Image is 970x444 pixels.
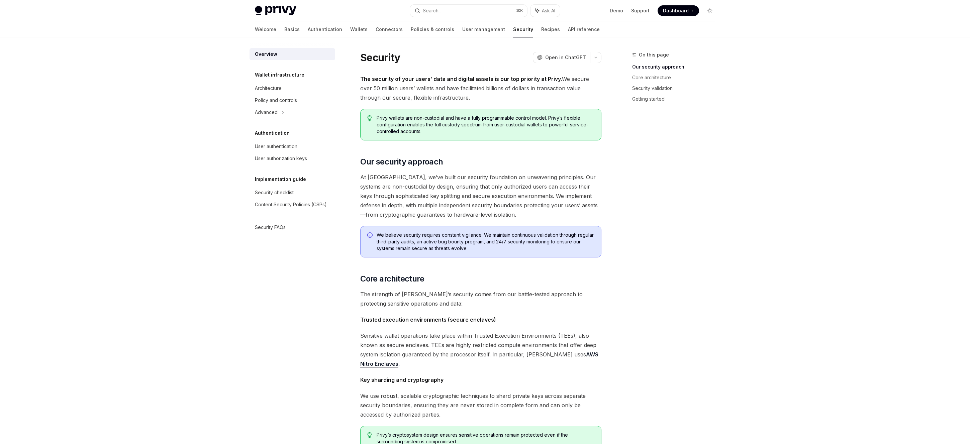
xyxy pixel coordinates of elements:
[423,7,442,15] div: Search...
[516,8,523,13] span: ⌘ K
[284,21,300,37] a: Basics
[250,187,335,199] a: Security checklist
[360,173,601,219] span: At [GEOGRAPHIC_DATA], we’ve built our security foundation on unwavering principles. Our systems a...
[542,7,555,14] span: Ask AI
[632,72,720,83] a: Core architecture
[308,21,342,37] a: Authentication
[360,376,444,383] strong: Key sharding and cryptography
[255,201,327,209] div: Content Security Policies (CSPs)
[250,199,335,211] a: Content Security Policies (CSPs)
[350,21,368,37] a: Wallets
[376,21,403,37] a: Connectors
[255,175,306,183] h5: Implementation guide
[533,52,590,63] button: Open in ChatGPT
[250,48,335,60] a: Overview
[530,5,560,17] button: Ask AI
[568,21,600,37] a: API reference
[663,7,689,14] span: Dashboard
[704,5,715,16] button: Toggle dark mode
[377,115,594,135] span: Privy wallets are non-custodial and have a fully programmable control model. Privy’s flexible con...
[255,50,277,58] div: Overview
[360,51,400,64] h1: Security
[255,108,278,116] div: Advanced
[513,21,533,37] a: Security
[462,21,505,37] a: User management
[360,316,496,323] strong: Trusted execution environments (secure enclaves)
[367,432,372,438] svg: Tip
[658,5,699,16] a: Dashboard
[632,83,720,94] a: Security validation
[367,232,374,239] svg: Info
[360,273,424,284] span: Core architecture
[255,189,294,197] div: Security checklist
[631,7,650,14] a: Support
[255,223,286,231] div: Security FAQs
[255,21,276,37] a: Welcome
[250,221,335,233] a: Security FAQs
[610,7,623,14] a: Demo
[250,140,335,152] a: User authentication
[255,6,296,15] img: light logo
[250,152,335,164] a: User authorization keys
[360,290,601,308] span: The strength of [PERSON_NAME]’s security comes from our battle-tested approach to protecting sens...
[632,62,720,72] a: Our security approach
[545,54,586,61] span: Open in ChatGPT
[360,156,443,167] span: Our security approach
[255,96,297,104] div: Policy and controls
[632,94,720,104] a: Getting started
[360,76,562,82] strong: The security of your users’ data and digital assets is our top priority at Privy.
[250,94,335,106] a: Policy and controls
[377,232,594,252] span: We believe security requires constant vigilance. We maintain continuous validation through regula...
[255,129,290,137] h5: Authentication
[360,74,601,102] span: We secure over 50 million users’ wallets and have facilitated billions of dollars in transaction ...
[255,71,304,79] h5: Wallet infrastructure
[255,142,297,150] div: User authentication
[541,21,560,37] a: Recipes
[255,154,307,162] div: User authorization keys
[410,5,527,17] button: Search...⌘K
[360,391,601,419] span: We use robust, scalable cryptographic techniques to shard private keys across separate security b...
[367,115,372,121] svg: Tip
[255,84,282,92] div: Architecture
[411,21,454,37] a: Policies & controls
[639,51,669,59] span: On this page
[360,331,601,368] span: Sensitive wallet operations take place within Trusted Execution Environments (TEEs), also known a...
[250,82,335,94] a: Architecture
